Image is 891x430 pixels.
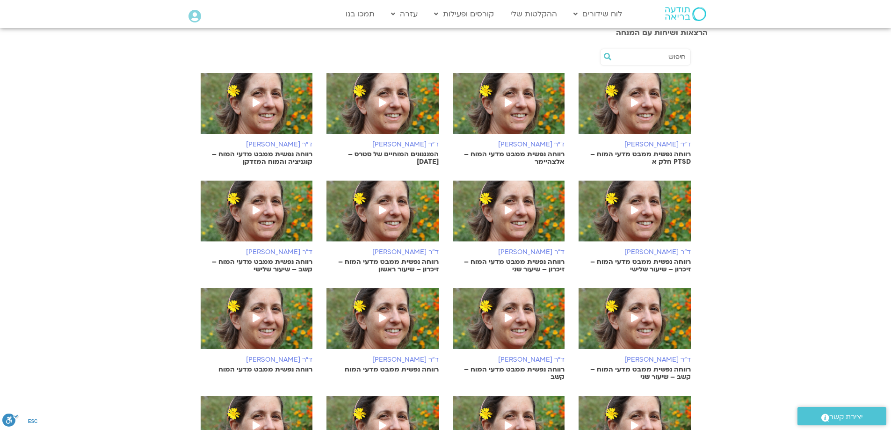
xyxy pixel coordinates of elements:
h6: ד"ר [PERSON_NAME] [326,141,439,148]
a: ד"ר [PERSON_NAME] רווחה נפשית ממבט מדעי המוח – זיכרון – שיעור שלישי [579,181,691,273]
h6: ד"ר [PERSON_NAME] [453,141,565,148]
a: ד"ר [PERSON_NAME] רווחה נפשית ממבט מדעי המוח – קשב – שיעור שני [579,288,691,381]
img: %D7%A0%D7%95%D7%A2%D7%94-%D7%90%D7%9C%D7%91%D7%9C%D7%93%D7%94.png [201,73,313,143]
p: רווחה נפשית ממבט מדעי המוח – PTSD חלק א [579,151,691,166]
a: ד"ר [PERSON_NAME] רווחה נפשית ממבט מדעי המוח – קשב [453,288,565,381]
img: %D7%A0%D7%95%D7%A2%D7%94-%D7%90%D7%9C%D7%91%D7%9C%D7%93%D7%94.png [326,288,439,358]
img: %D7%A0%D7%95%D7%A2%D7%94-%D7%90%D7%9C%D7%91%D7%9C%D7%93%D7%94.png [453,288,565,358]
a: ד"ר [PERSON_NAME] רווחה נפשית ממבט מדעי המוח [326,288,439,373]
img: %D7%A0%D7%95%D7%A2%D7%94-%D7%90%D7%9C%D7%91%D7%9C%D7%93%D7%94.png [201,288,313,358]
a: ד"ר [PERSON_NAME] רווחה נפשית ממבט מדעי המוח – זיכרון – שיעור ראשון [326,181,439,273]
a: ד"ר [PERSON_NAME] רווחה נפשית ממבט מדעי המוח – PTSD חלק א [579,73,691,166]
img: %D7%A0%D7%95%D7%A2%D7%94-%D7%90%D7%9C%D7%91%D7%9C%D7%93%D7%94.png [579,181,691,251]
a: יצירת קשר [797,407,886,425]
a: לוח שידורים [569,5,627,23]
h6: ד"ר [PERSON_NAME] [326,356,439,364]
p: המנגנונים המוחיים של סטרס – [DATE] [326,151,439,166]
a: ד"ר [PERSON_NAME] רווחה נפשית ממבט מדעי המוח – אלצהיימר [453,73,565,166]
h6: ד"ר [PERSON_NAME] [453,248,565,256]
input: חיפוש [615,49,686,65]
h3: הרצאות ושיחות עם המנחה [184,29,708,37]
a: ד"ר [PERSON_NAME] רווחה נפשית ממבט מדעי המוח – זיכרון – שיעור שני [453,181,565,273]
h6: ד"ר [PERSON_NAME] [579,141,691,148]
img: %D7%A0%D7%95%D7%A2%D7%94-%D7%90%D7%9C%D7%91%D7%9C%D7%93%D7%94.png [326,181,439,251]
img: %D7%A0%D7%95%D7%A2%D7%94-%D7%90%D7%9C%D7%91%D7%9C%D7%93%D7%94.png [326,73,439,143]
p: רווחה נפשית ממבט מדעי המוח – זיכרון – שיעור שני [453,258,565,273]
h6: ד"ר [PERSON_NAME] [201,248,313,256]
img: %D7%A0%D7%95%D7%A2%D7%94-%D7%90%D7%9C%D7%91%D7%9C%D7%93%D7%94.png [453,73,565,143]
img: %D7%A0%D7%95%D7%A2%D7%94-%D7%90%D7%9C%D7%91%D7%9C%D7%93%D7%94.png [579,73,691,143]
p: רווחה נפשית ממבט מדעי המוח – זיכרון – שיעור ראשון [326,258,439,273]
h6: ד"ר [PERSON_NAME] [453,356,565,364]
h6: ד"ר [PERSON_NAME] [326,248,439,256]
a: ההקלטות שלי [506,5,562,23]
p: רווחה נפשית ממבט מדעי המוח – קשב – שיעור שני [579,366,691,381]
a: ד"ר [PERSON_NAME] רווחה נפשית ממבט מדעי המוח – קוגניציה והמוח המזדקן [201,73,313,166]
p: רווחה נפשית ממבט מדעי המוח [201,366,313,373]
img: %D7%A0%D7%95%D7%A2%D7%94-%D7%90%D7%9C%D7%91%D7%9C%D7%93%D7%94.png [453,181,565,251]
h6: ד"ר [PERSON_NAME] [579,356,691,364]
p: רווחה נפשית ממבט מדעי המוח – קשב – שיעור שלישי [201,258,313,273]
img: %D7%A0%D7%95%D7%A2%D7%94-%D7%90%D7%9C%D7%91%D7%9C%D7%93%D7%94.png [201,181,313,251]
span: יצירת קשר [829,411,863,423]
p: רווחה נפשית ממבט מדעי המוח [326,366,439,373]
p: רווחה נפשית ממבט מדעי המוח – קוגניציה והמוח המזדקן [201,151,313,166]
p: רווחה נפשית ממבט מדעי המוח – קשב [453,366,565,381]
h6: ד"ר [PERSON_NAME] [201,141,313,148]
p: רווחה נפשית ממבט מדעי המוח – זיכרון – שיעור שלישי [579,258,691,273]
p: רווחה נפשית ממבט מדעי המוח – אלצהיימר [453,151,565,166]
img: תודעה בריאה [665,7,706,21]
a: ד"ר [PERSON_NAME] המנגנונים המוחיים של סטרס – [DATE] [326,73,439,166]
a: ד"ר [PERSON_NAME] רווחה נפשית ממבט מדעי המוח – קשב – שיעור שלישי [201,181,313,273]
a: תמכו בנו [341,5,379,23]
img: %D7%A0%D7%95%D7%A2%D7%94-%D7%90%D7%9C%D7%91%D7%9C%D7%93%D7%94.png [579,288,691,358]
h6: ד"ר [PERSON_NAME] [579,248,691,256]
h6: ד"ר [PERSON_NAME] [201,356,313,364]
a: ד"ר [PERSON_NAME] רווחה נפשית ממבט מדעי המוח [201,288,313,373]
a: קורסים ופעילות [429,5,499,23]
a: עזרה [386,5,422,23]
